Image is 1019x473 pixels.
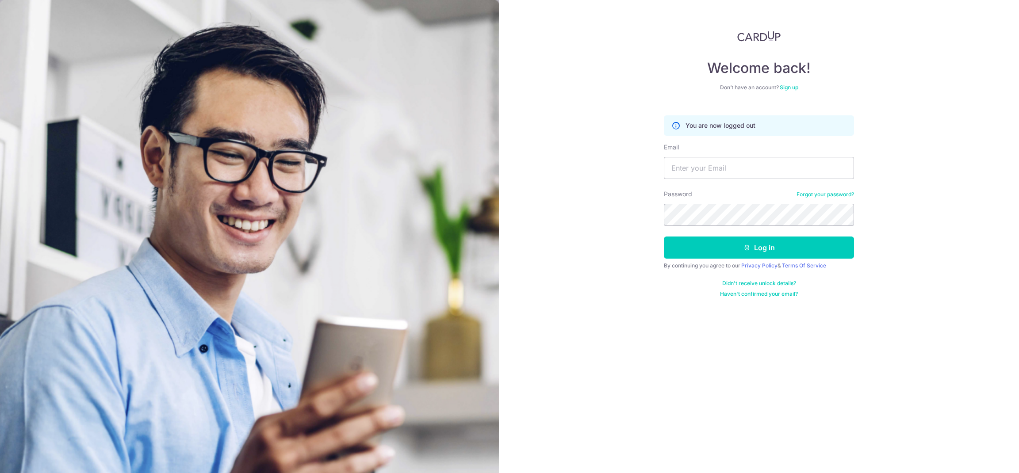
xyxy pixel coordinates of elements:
[782,262,826,269] a: Terms Of Service
[737,31,781,42] img: CardUp Logo
[664,190,692,198] label: Password
[720,290,798,298] a: Haven't confirmed your email?
[780,84,798,91] a: Sign up
[664,237,854,259] button: Log in
[722,280,796,287] a: Didn't receive unlock details?
[686,121,755,130] p: You are now logged out
[797,191,854,198] a: Forgot your password?
[664,262,854,269] div: By continuing you agree to our &
[741,262,778,269] a: Privacy Policy
[664,143,679,152] label: Email
[664,157,854,179] input: Enter your Email
[664,59,854,77] h4: Welcome back!
[664,84,854,91] div: Don’t have an account?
